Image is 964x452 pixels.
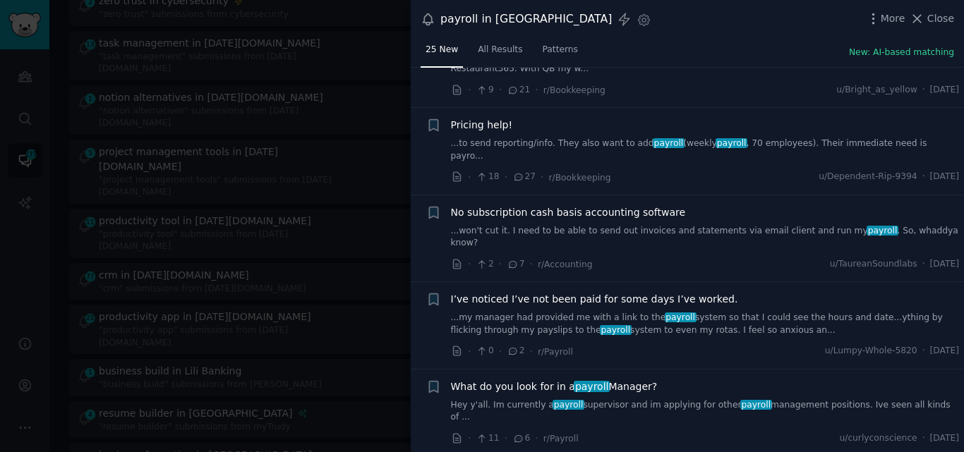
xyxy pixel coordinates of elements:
[930,258,959,271] span: [DATE]
[930,84,959,97] span: [DATE]
[910,11,954,26] button: Close
[538,259,593,269] span: r/Accounting
[476,84,493,97] span: 9
[716,138,747,148] span: payroll
[867,226,898,236] span: payroll
[451,379,658,394] a: What do you look for in apayrollManager?
[421,39,463,68] a: 25 New
[930,345,959,358] span: [DATE]
[468,431,471,446] span: ·
[922,258,925,271] span: ·
[499,83,502,97] span: ·
[922,432,925,445] span: ·
[922,171,925,183] span: ·
[476,345,493,358] span: 0
[930,432,959,445] span: [DATE]
[538,39,583,68] a: Patterns
[927,11,954,26] span: Close
[512,432,530,445] span: 6
[543,434,579,444] span: r/Payroll
[451,118,513,133] a: Pricing help!
[473,39,527,68] a: All Results
[535,83,538,97] span: ·
[740,400,772,410] span: payroll
[476,171,499,183] span: 18
[543,44,578,56] span: Patterns
[451,138,960,162] a: ...to send reporting/info. They also want to addpayroll(weeklypayroll, 70 employees). Their immed...
[468,257,471,271] span: ·
[512,171,536,183] span: 27
[451,379,658,394] span: What do you look for in a Manager?
[451,312,960,336] a: ...my manager had provided me with a link to thepayrollsystem so that I could see the hours and d...
[922,84,925,97] span: ·
[451,399,960,424] a: Hey y'all. Im currently apayrollsupervisor and im applying for otherpayrollmanagement positions. ...
[881,11,905,26] span: More
[849,47,954,59] button: New: AI-based matching
[600,325,632,335] span: payroll
[530,257,533,271] span: ·
[507,345,524,358] span: 2
[505,170,507,185] span: ·
[476,258,493,271] span: 2
[922,345,925,358] span: ·
[507,258,524,271] span: 7
[535,431,538,446] span: ·
[549,173,611,183] span: r/Bookkeeping
[476,432,499,445] span: 11
[440,11,612,28] div: payroll in [GEOGRAPHIC_DATA]
[499,344,502,359] span: ·
[574,381,610,392] span: payroll
[543,85,605,95] span: r/Bookkeeping
[530,344,533,359] span: ·
[830,258,917,271] span: u/TaureanSoundlabs
[505,431,507,446] span: ·
[468,83,471,97] span: ·
[819,171,917,183] span: u/Dependent-Rip-9394
[839,432,917,445] span: u/curlyconscience
[541,170,543,185] span: ·
[866,11,905,26] button: More
[451,225,960,250] a: ...won't cut it. I need to be able to send out invoices and statements via email client and run m...
[507,84,530,97] span: 21
[451,292,738,307] a: I’ve noticed I’ve not been paid for some days I’ve worked.
[825,345,917,358] span: u/Lumpy-Whole-5820
[553,400,584,410] span: payroll
[451,205,686,220] a: No subscription cash basis accounting software
[468,344,471,359] span: ·
[836,84,917,97] span: u/Bright_as_yellow
[426,44,458,56] span: 25 New
[930,171,959,183] span: [DATE]
[478,44,522,56] span: All Results
[468,170,471,185] span: ·
[665,312,697,322] span: payroll
[499,257,502,271] span: ·
[653,138,685,148] span: payroll
[538,347,573,357] span: r/Payroll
